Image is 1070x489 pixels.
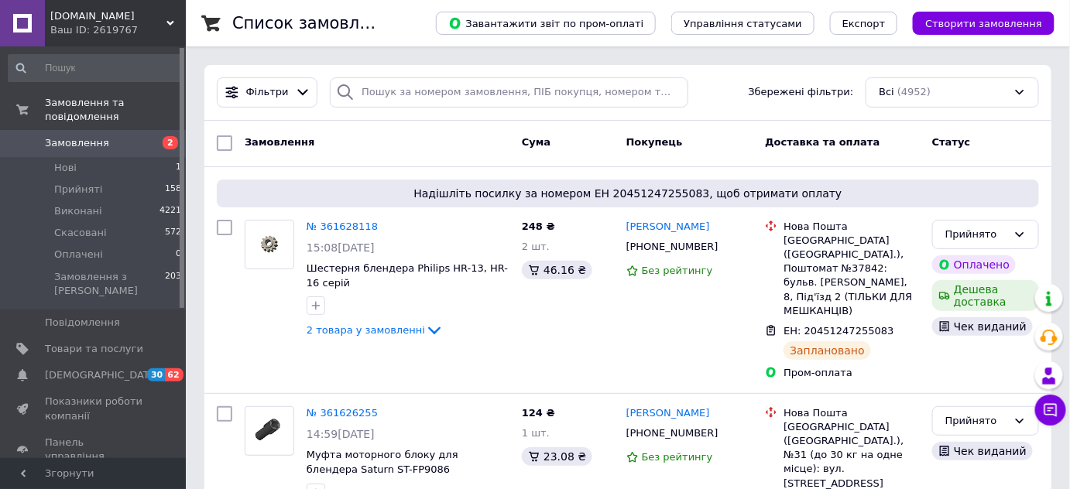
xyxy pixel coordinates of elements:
[245,228,293,261] img: Фото товару
[307,324,444,336] a: 2 товара у замовленні
[54,248,103,262] span: Оплачені
[522,241,550,252] span: 2 шт.
[307,324,425,336] span: 2 товара у замовленні
[879,85,894,100] span: Всі
[45,316,120,330] span: Повідомлення
[623,237,722,257] div: [PHONE_NUMBER]
[522,261,592,279] div: 46.16 ₴
[45,368,159,382] span: [DEMOGRAPHIC_DATA]
[307,407,378,419] a: № 361626255
[684,18,802,29] span: Управління статусами
[307,221,378,232] a: № 361628118
[932,442,1033,460] div: Чек виданий
[784,341,871,360] div: Заплановано
[165,183,181,197] span: 158
[165,226,181,240] span: 572
[159,204,181,218] span: 4221
[163,136,178,149] span: 2
[522,447,592,466] div: 23.08 ₴
[147,368,165,381] span: 30
[626,136,683,148] span: Покупець
[642,265,713,276] span: Без рейтингу
[897,17,1055,29] a: Створити замовлення
[626,220,710,234] a: [PERSON_NAME]
[784,325,893,337] span: ЕН: 20451247255083
[307,241,375,254] span: 15:08[DATE]
[842,18,886,29] span: Експорт
[232,14,389,32] h1: Список замовлень
[626,406,710,421] a: [PERSON_NAME]
[45,395,143,422] span: Показники роботи компанії
[448,16,643,30] span: Завантажити звіт по пром-оплаті
[749,85,854,100] span: Збережені фільтри:
[330,77,688,108] input: Пошук за номером замовлення, ПІБ покупця, номером телефону, Email, номером накладної
[176,248,181,262] span: 0
[932,136,971,148] span: Статус
[50,9,166,23] span: basser.com.ua
[925,18,1042,29] span: Створити замовлення
[307,262,508,289] a: Шестерня блендера Philips HR-13, HR-16 серій
[245,136,314,148] span: Замовлення
[784,220,920,234] div: Нова Пошта
[307,449,458,475] a: Муфта моторного блоку для блендера Saturn ST-FP9086
[45,136,109,150] span: Замовлення
[945,227,1007,243] div: Прийнято
[945,413,1007,429] div: Прийнято
[54,270,165,298] span: Замовлення з [PERSON_NAME]
[671,12,815,35] button: Управління статусами
[176,161,181,175] span: 1
[54,226,107,240] span: Скасовані
[522,407,555,419] span: 124 ₴
[54,161,77,175] span: Нові
[522,136,550,148] span: Cума
[8,54,183,82] input: Пошук
[765,136,880,148] span: Доставка та оплата
[45,96,186,124] span: Замовлення та повідомлення
[642,451,713,463] span: Без рейтингу
[1035,395,1066,426] button: Чат з покупцем
[913,12,1055,35] button: Створити замовлення
[436,12,656,35] button: Завантажити звіт по пром-оплаті
[54,204,102,218] span: Виконані
[623,423,722,443] div: [PHONE_NUMBER]
[784,366,920,380] div: Пром-оплата
[245,415,293,446] img: Фото товару
[246,85,289,100] span: Фільтри
[165,270,181,298] span: 203
[165,368,183,381] span: 62
[50,23,186,37] div: Ваш ID: 2619767
[45,342,143,356] span: Товари та послуги
[245,220,294,269] a: Фото товару
[932,255,1016,274] div: Оплачено
[932,317,1033,336] div: Чек виданий
[784,406,920,420] div: Нова Пошта
[245,406,294,456] a: Фото товару
[897,86,931,97] span: (4952)
[223,186,1033,201] span: Надішліть посилку за номером ЕН 20451247255083, щоб отримати оплату
[522,221,555,232] span: 248 ₴
[784,234,920,318] div: [GEOGRAPHIC_DATA] ([GEOGRAPHIC_DATA].), Поштомат №37842: бульв. [PERSON_NAME], 8, Під'їзд 2 (ТІЛЬ...
[45,436,143,463] span: Панель управління
[522,427,550,439] span: 1 шт.
[307,428,375,440] span: 14:59[DATE]
[54,183,102,197] span: Прийняті
[932,280,1039,311] div: Дешева доставка
[830,12,898,35] button: Експорт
